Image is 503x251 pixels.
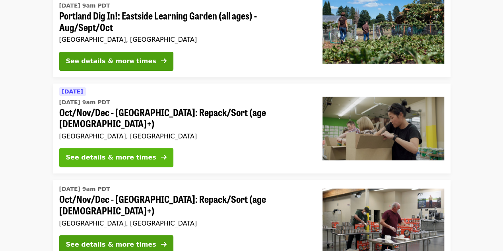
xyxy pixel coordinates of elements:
[59,220,310,227] div: [GEOGRAPHIC_DATA], [GEOGRAPHIC_DATA]
[59,185,110,193] time: [DATE] 9am PDT
[62,88,83,95] span: [DATE]
[66,153,156,162] div: See details & more times
[53,84,451,174] a: See details for "Oct/Nov/Dec - Portland: Repack/Sort (age 8+)"
[59,107,310,130] span: Oct/Nov/Dec - [GEOGRAPHIC_DATA]: Repack/Sort (age [DEMOGRAPHIC_DATA]+)
[161,154,167,161] i: arrow-right icon
[59,193,310,216] span: Oct/Nov/Dec - [GEOGRAPHIC_DATA]: Repack/Sort (age [DEMOGRAPHIC_DATA]+)
[161,241,167,248] i: arrow-right icon
[59,98,110,107] time: [DATE] 9am PDT
[161,57,167,65] i: arrow-right icon
[66,56,156,66] div: See details & more times
[59,36,310,43] div: [GEOGRAPHIC_DATA], [GEOGRAPHIC_DATA]
[66,240,156,249] div: See details & more times
[59,10,310,33] span: Portland Dig In!: Eastside Learning Garden (all ages) - Aug/Sept/Oct
[59,132,310,140] div: [GEOGRAPHIC_DATA], [GEOGRAPHIC_DATA]
[59,148,173,167] button: See details & more times
[322,97,444,160] img: Oct/Nov/Dec - Portland: Repack/Sort (age 8+) organized by Oregon Food Bank
[59,52,173,71] button: See details & more times
[59,2,110,10] time: [DATE] 9am PDT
